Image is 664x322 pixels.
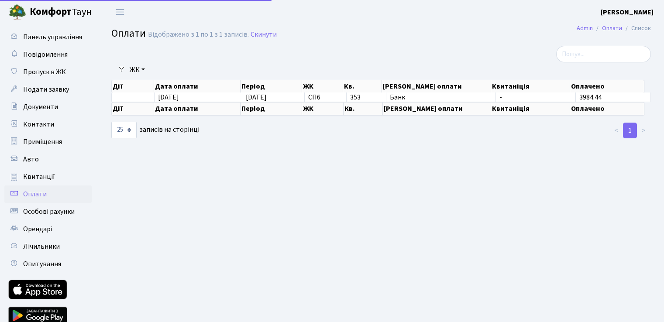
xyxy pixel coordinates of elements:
span: [DATE] [246,92,267,102]
a: Авто [4,151,92,168]
a: 1 [623,123,637,138]
span: Опитування [23,259,61,269]
span: Таун [30,5,92,20]
a: Пропуск в ЖК [4,63,92,81]
img: logo.png [9,3,26,21]
a: Квитанції [4,168,92,185]
input: Пошук... [556,46,651,62]
span: Банк [390,94,492,101]
th: Дата оплати [154,80,241,92]
span: - [499,94,572,101]
a: Подати заявку [4,81,92,98]
a: Панель управління [4,28,92,46]
span: Подати заявку [23,85,69,94]
th: Дії [112,102,154,115]
a: Admin [577,24,593,33]
th: Період [241,102,302,115]
span: Оплати [23,189,47,199]
th: Оплачено [570,102,644,115]
th: Оплачено [570,80,644,92]
button: Переключити навігацію [109,5,131,19]
th: Дата оплати [154,102,241,115]
b: Комфорт [30,5,72,19]
th: [PERSON_NAME] оплати [383,102,491,115]
span: Контакти [23,120,54,129]
span: Орендарі [23,224,52,234]
span: 353 [350,94,382,101]
th: [PERSON_NAME] оплати [382,80,491,92]
th: Кв. [343,80,382,92]
span: Оплати [111,26,146,41]
th: Квитаніція [491,80,570,92]
span: [DATE] [158,92,179,102]
a: Лічильники [4,238,92,255]
div: Відображено з 1 по 1 з 1 записів. [148,31,249,39]
span: 3984.44 [579,92,602,102]
span: Документи [23,102,58,112]
a: [PERSON_NAME] [601,7,654,17]
span: Квитанції [23,172,55,182]
a: Особові рахунки [4,203,92,220]
span: Авто [23,154,39,164]
a: Оплати [602,24,622,33]
span: Приміщення [23,137,62,147]
th: Період [241,80,302,92]
span: Панель управління [23,32,82,42]
select: записів на сторінці [111,122,137,138]
a: ЖК [126,62,148,77]
a: Оплати [4,185,92,203]
th: ЖК [302,80,343,92]
a: Орендарі [4,220,92,238]
span: Лічильники [23,242,60,251]
a: Скинути [251,31,277,39]
a: Повідомлення [4,46,92,63]
a: Опитування [4,255,92,273]
th: Квитаніція [491,102,570,115]
a: Документи [4,98,92,116]
th: Дії [112,80,154,92]
span: СП6 [308,94,343,101]
a: Приміщення [4,133,92,151]
nav: breadcrumb [564,19,664,38]
span: Особові рахунки [23,207,75,216]
a: Контакти [4,116,92,133]
th: Кв. [344,102,383,115]
span: Пропуск в ЖК [23,67,66,77]
span: Повідомлення [23,50,68,59]
label: записів на сторінці [111,122,200,138]
th: ЖК [302,102,344,115]
li: Список [622,24,651,33]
